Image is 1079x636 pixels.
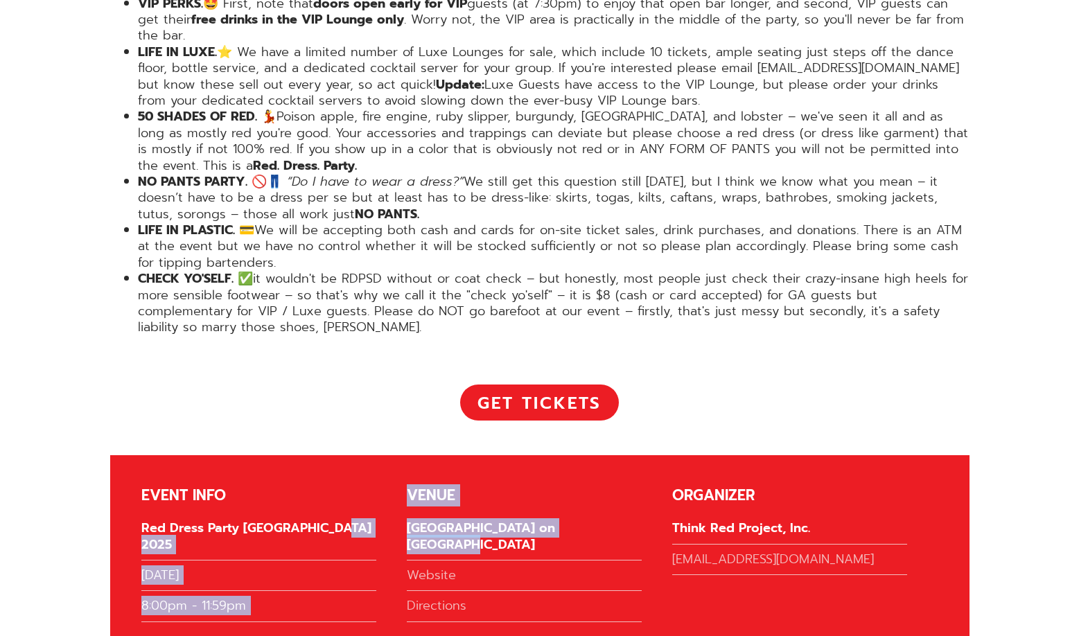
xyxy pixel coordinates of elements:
[436,75,484,94] strong: Update:
[141,567,376,591] div: [DATE]
[138,174,970,222] li: We still get this question still [DATE], but I think we know what you mean – it doesn’t have to b...
[253,156,357,175] strong: Red. Dress. Party.
[672,486,907,505] div: ORGANIZER
[407,567,642,591] a: Website
[672,520,907,544] div: Think Red Project, Inc.
[672,551,907,575] a: [EMAIL_ADDRESS][DOMAIN_NAME]
[138,172,282,191] strong: NO PANTS PARTY. 🚫👖
[191,10,404,29] strong: free drinks in the VIP Lounge only
[407,598,642,621] a: Directions
[407,486,642,505] div: VENUE
[138,109,970,174] li: Poison apple, fire engine, ruby slipper, burgundy, [GEOGRAPHIC_DATA], and lobster – we've seen it...
[138,222,970,271] li: We will be accepting both cash and cards for on-site ticket sales, drink purchases, and donations...
[138,269,253,288] strong: CHECK YO'SELF. ✅
[138,42,217,62] strong: LIFE IN LUXE.
[141,598,376,621] div: 8:00pm - 11:59pm
[407,520,642,560] div: [GEOGRAPHIC_DATA] on [GEOGRAPHIC_DATA]
[287,172,464,191] em: “Do I have to wear a dress?”
[141,520,376,560] div: Red Dress Party [GEOGRAPHIC_DATA] 2025
[138,220,254,240] strong: LIFE IN PLASTIC. 💳
[138,107,277,126] strong: 50 SHADES OF RED. 💃
[141,486,376,505] div: EVENT INFO
[355,204,419,224] strong: NO PANTS.
[138,271,970,336] li: it wouldn't be RDPSD without or coat check – but honestly, most people just check their crazy-ins...
[138,44,970,109] li: ⭐️ We have a limited number of Luxe Lounges for sale, which include 10 tickets, ample seating jus...
[460,385,619,421] a: Get Tickets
